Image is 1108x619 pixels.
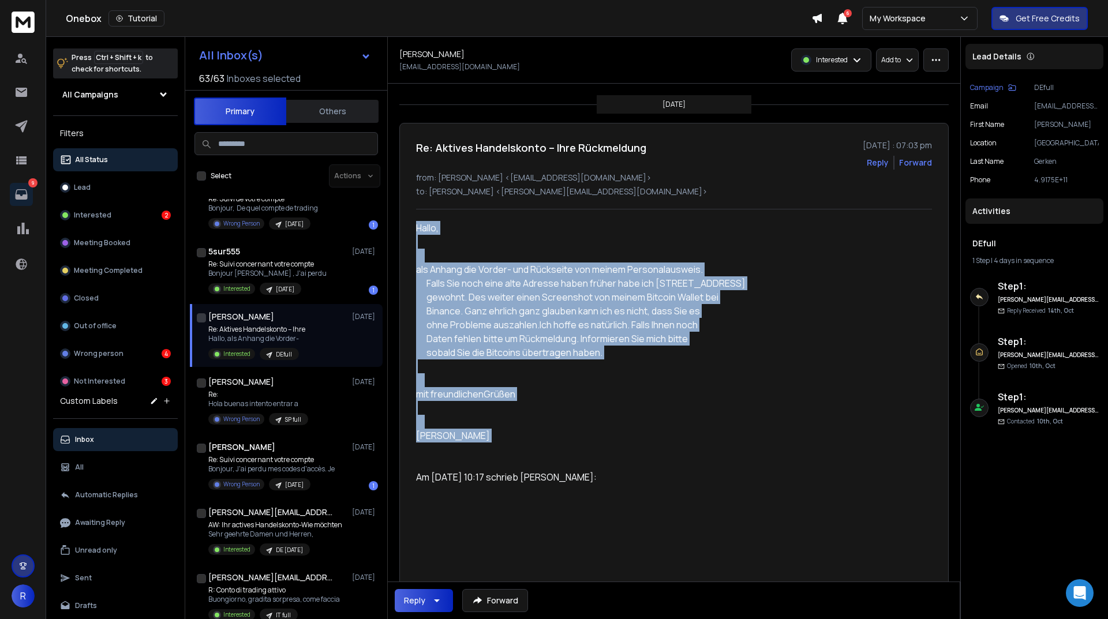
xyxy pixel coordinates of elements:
p: Re: Suivi de votre compte [208,194,318,204]
p: Out of office [74,321,117,331]
h1: DEfull [972,238,1096,249]
div: 3 [162,377,171,386]
p: Interested [816,55,848,65]
p: Wrong Person [223,480,260,489]
div: Activities [965,198,1103,224]
p: [PERSON_NAME] [1034,120,1099,129]
p: [DATE] [285,481,304,489]
p: Re: [208,390,308,399]
p: [DATE] [352,247,378,256]
div: Am [DATE] 10:17 schrieb [PERSON_NAME]: [416,470,753,512]
button: Reply [395,589,453,612]
p: [DATE] [352,312,378,321]
h3: Custom Labels [60,395,118,407]
p: Buongiorno, gradita sorpresa, come faccia [208,595,340,604]
button: All Inbox(s) [190,44,380,67]
p: Interested [223,545,250,554]
p: location [970,138,997,148]
p: Hola buenas intento entrar a [208,399,308,408]
p: Add to [881,55,901,65]
p: Hallo, als Anhang die Vorder- [208,334,305,343]
button: Awaiting Reply [53,511,178,534]
p: Sehr geehrte Damen und Herren, [208,530,342,539]
p: My Workspace [870,13,930,24]
p: [DATE] [285,220,304,228]
div: 1 [369,286,378,295]
p: Interested [223,284,250,293]
p: Wrong person [74,349,123,358]
button: Get Free Credits [991,7,1088,30]
button: Closed [53,287,178,310]
span: 10th, Oct [1030,362,1055,370]
span: 1 Step [972,256,990,265]
span: 14th, Oct [1048,306,1074,314]
span: 10th, Oct [1037,417,1063,425]
h1: [PERSON_NAME] [208,441,275,453]
div: 1 [369,220,378,230]
button: Primary [194,97,286,125]
h1: [PERSON_NAME] [208,376,274,388]
p: from: [PERSON_NAME] <[EMAIL_ADDRESS][DOMAIN_NAME]> [416,172,932,183]
a: 9 [10,183,33,206]
div: | [972,256,1096,265]
p: mit freundlichenGrüßen [416,387,753,401]
p: Interested [74,211,111,220]
p: [EMAIL_ADDRESS][DOMAIN_NAME] [1034,102,1099,111]
p: to: [PERSON_NAME] <[PERSON_NAME][EMAIL_ADDRESS][DOMAIN_NAME]> [416,186,932,197]
p: Closed [74,294,99,303]
p: Meeting Completed [74,266,143,275]
p: Bonjour [PERSON_NAME] , J'ai perdu [208,269,327,278]
div: Open Intercom Messenger [1066,579,1094,607]
label: Select [211,171,231,181]
h3: Inboxes selected [227,72,301,85]
p: als Anhang die Vorder- und Rückseite von meinem Personalausweis. Falls Sie noch eine alte Adresse... [416,262,753,359]
button: Meeting Completed [53,259,178,282]
button: Others [286,99,379,124]
p: SP full [285,415,301,424]
div: 2 [162,211,171,220]
button: Campaign [970,83,1016,92]
h1: Re: Aktives Handelskonto – Ihre Rückmeldung [416,140,646,156]
p: Re: Suivi concernant votre compte [208,455,335,464]
p: Lead [74,183,91,192]
button: Drafts [53,594,178,617]
p: Hallo, [416,221,753,235]
h1: All Campaigns [62,89,118,100]
h6: Step 1 : [998,335,1099,348]
p: Sent [75,573,92,583]
h6: Step 1 : [998,279,1099,293]
p: 4.9175E+11 [1034,175,1099,185]
button: R [12,584,35,607]
p: [EMAIL_ADDRESS][DOMAIN_NAME] [399,62,520,72]
p: Phone [970,175,990,185]
h1: [PERSON_NAME][EMAIL_ADDRESS][DOMAIN_NAME] [208,572,335,583]
button: Inbox [53,428,178,451]
h1: 5sur555 [208,246,240,257]
span: 6 [844,9,852,17]
p: Contacted [1007,417,1063,426]
p: Meeting Booked [74,238,130,247]
h3: Filters [53,125,178,141]
p: Automatic Replies [75,490,138,500]
p: Reply Received [1007,306,1074,315]
p: First Name [970,120,1004,129]
h6: Step 1 : [998,390,1099,404]
button: Not Interested3 [53,370,178,393]
p: DEfull [276,350,292,359]
button: Interested2 [53,204,178,227]
div: 4 [162,349,171,358]
p: [DATE] [662,100,686,109]
p: [DATE] [276,285,294,294]
button: Meeting Booked [53,231,178,254]
div: 1 [369,481,378,490]
button: Forward [462,589,528,612]
p: Unread only [75,546,117,555]
p: Re: Aktives Handelskonto – Ihre [208,325,305,334]
h1: [PERSON_NAME] [208,311,274,322]
button: Unread only [53,539,178,562]
button: All [53,456,178,479]
p: Email [970,102,988,111]
span: Ctrl + Shift + k [94,51,143,64]
p: Gerken [1034,157,1099,166]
